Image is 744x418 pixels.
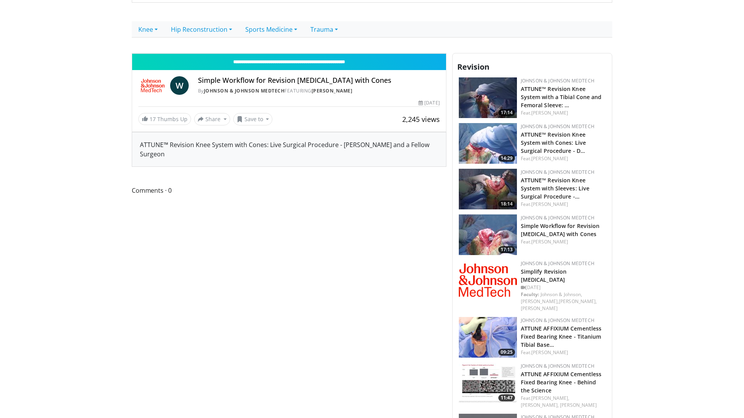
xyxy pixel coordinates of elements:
[521,284,606,312] div: [DATE] , , ,
[459,123,517,164] img: 705d66c7-7729-4914-89a6-8e718c27a9fe.150x105_q85_crop-smart_upscale.jpg
[521,238,606,245] div: Feat.
[531,395,569,401] a: [PERSON_NAME],
[521,201,606,208] div: Feat.
[459,317,517,358] a: 09:25
[521,370,602,394] a: ATTUNE AFFIXIUM Cementless Fixed Bearing Knee - Behind the Science
[459,264,517,297] img: 19084509-23b1-40d9-bdad-b147459a9466.png.150x105_q85_autocrop_double_scale_upscale_version-0.2.png
[459,169,517,209] img: 93511797-7b4b-436c-9455-07ce47cd5058.150x105_q85_crop-smart_upscale.jpg
[521,85,602,109] a: ATTUNE™ Revision Knee System with a Tibial Cone and Femoral Sleeve: …
[541,291,581,298] a: Johnson & Johnson
[521,176,590,200] a: ATTUNE™ Revision Knee System with Sleeves: Live Surgical Procedure -…
[498,349,515,356] span: 09:25
[498,155,515,162] span: 14:29
[239,21,304,38] a: Sports Medicine
[304,21,344,38] a: Trauma
[498,109,515,116] span: 17:14
[521,110,606,116] div: Feat.
[521,317,594,324] a: Johnson & Johnson MedTech
[498,246,515,253] span: 17:13
[459,77,517,118] a: 17:14
[521,260,594,267] a: Johnson & Johnson MedTech
[521,268,567,283] a: Simplify Revision [MEDICAL_DATA]
[521,298,558,305] a: [PERSON_NAME]
[204,87,285,94] a: Johnson & Johnson MedTech
[459,317,517,358] img: 0dea4cf9-2679-4316-8ae0-12b58a6cd275.150x105_q85_crop-smart_upscale.jpg
[531,238,568,245] a: [PERSON_NAME]
[521,395,606,409] div: Feat.
[132,21,164,38] a: Knee
[170,76,189,95] a: W
[498,200,515,207] span: 18:14
[457,62,489,72] span: Revision
[164,21,239,38] a: Hip Reconstruction
[521,77,594,84] a: Johnson & Johnson MedTech
[459,214,517,255] a: 17:13
[402,115,440,124] span: 2,245 views
[233,113,273,125] button: Save to
[459,363,517,403] img: 2e84f5b1-a344-45bb-bf05-40b5c6d108d6.150x105_q85_crop-smart_upscale.jpg
[459,363,517,403] a: 11:47
[459,123,517,164] a: 14:29
[198,76,440,85] h4: Simple Workflow for Revision [MEDICAL_DATA] with Cones
[559,298,596,305] a: [PERSON_NAME]
[459,169,517,209] a: 18:14
[198,87,440,94] div: By FEATURING
[521,169,594,175] a: Johnson & Johnson MedTech
[521,325,602,348] a: ATTUNE AFFIXIUM Cementless Fixed Bearing Knee - Titanium Tibial Base…
[194,113,230,125] button: Share
[459,214,517,255] img: 35531514-e5b0-42c5-9fb7-3ad3206e6e15.150x105_q85_crop-smart_upscale.jpg
[521,123,594,130] a: Johnson & Johnson MedTech
[150,115,156,123] span: 17
[418,99,439,106] div: [DATE]
[132,53,446,54] video-js: Video Player
[531,110,568,116] a: [PERSON_NAME]
[498,394,515,401] span: 11:47
[521,214,594,221] a: Johnson & Johnson MedTech
[521,305,558,312] a: [PERSON_NAME]
[531,201,568,207] a: [PERSON_NAME]
[560,402,597,408] a: [PERSON_NAME]
[521,291,539,298] strong: Faculty:
[521,349,606,356] div: Feat.
[531,155,568,162] a: [PERSON_NAME]
[138,76,167,95] img: Johnson & Johnson MedTech
[459,77,517,118] img: d367791b-5d96-41de-8d3d-dfa0fe7c9e5a.150x105_q85_crop-smart_upscale.jpg
[138,113,191,125] a: 17 Thumbs Up
[132,185,446,195] span: Comments 0
[312,87,353,94] a: [PERSON_NAME]
[521,155,606,162] div: Feat.
[521,131,586,154] a: ATTUNE™ Revision Knee System with Cones: Live Surgical Procedure - D…
[132,132,446,166] div: ATTUNE™ Revision Knee System with Cones: Live Surgical Procedure - [PERSON_NAME] and a Fellow Sur...
[531,349,568,356] a: [PERSON_NAME]
[521,363,594,369] a: Johnson & Johnson MedTech
[521,402,559,408] a: [PERSON_NAME],
[521,222,600,238] a: Simple Workflow for Revision [MEDICAL_DATA] with Cones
